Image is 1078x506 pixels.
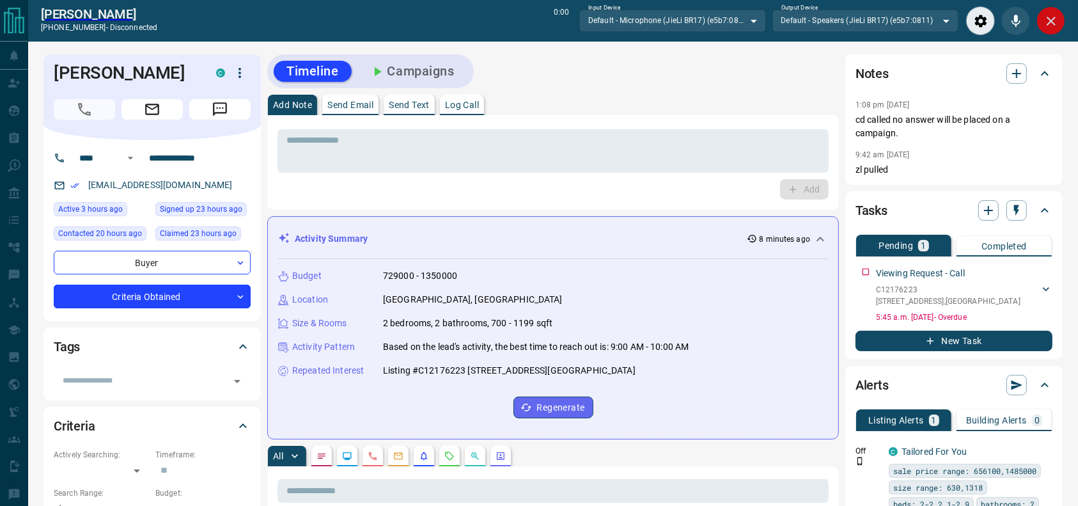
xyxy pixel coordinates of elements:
[278,227,828,251] div: Activity Summary8 minutes ago
[393,451,403,461] svg: Emails
[383,340,689,354] p: Based on the lead's activity, the best time to reach out is: 9:00 AM - 10:00 AM
[160,203,242,216] span: Signed up 23 hours ago
[772,10,958,31] div: Default - Speakers (JieLi BR17) (e5b7:0811)
[932,416,937,425] p: 1
[70,181,79,190] svg: Email Verified
[54,449,149,461] p: Actively Searching:
[1035,416,1040,425] p: 0
[327,100,373,109] p: Send Email
[579,10,765,31] div: Default - Microphone (JieLi BR17) (e5b7:0811)
[879,241,913,250] p: Pending
[876,281,1052,310] div: C12176223[STREET_ADDRESS],[GEOGRAPHIC_DATA]
[966,416,1027,425] p: Building Alerts
[389,100,430,109] p: Send Text
[855,113,1052,140] p: cd called no answer will be placed on a campaign.
[966,6,995,35] div: Audio Settings
[292,269,322,283] p: Budget
[342,451,352,461] svg: Lead Browsing Activity
[58,227,142,240] span: Contacted 20 hours ago
[902,447,967,457] a: Tailored For You
[273,100,312,109] p: Add Note
[876,296,1020,307] p: [STREET_ADDRESS] , [GEOGRAPHIC_DATA]
[155,487,251,499] p: Budget:
[54,487,149,499] p: Search Range:
[155,202,251,220] div: Thu Aug 14 2025
[123,150,138,166] button: Open
[54,202,149,220] div: Fri Aug 15 2025
[855,457,864,466] svg: Push Notification Only
[921,241,926,250] p: 1
[88,180,233,190] a: [EMAIL_ADDRESS][DOMAIN_NAME]
[876,267,965,280] p: Viewing Request - Call
[54,416,95,436] h2: Criteria
[855,150,910,159] p: 9:42 am [DATE]
[295,232,368,246] p: Activity Summary
[54,226,149,244] div: Thu Aug 14 2025
[893,481,983,494] span: size range: 630,1318
[981,242,1027,251] p: Completed
[58,203,123,216] span: Active 3 hours ago
[316,451,327,461] svg: Notes
[189,99,251,120] span: Message
[444,451,455,461] svg: Requests
[855,370,1052,400] div: Alerts
[292,293,328,306] p: Location
[54,285,251,308] div: Criteria Obtained
[155,449,251,461] p: Timeframe:
[383,317,552,330] p: 2 bedrooms, 2 bathrooms, 700 - 1199 sqft
[292,340,355,354] p: Activity Pattern
[781,4,818,12] label: Output Device
[357,61,467,82] button: Campaigns
[292,317,347,330] p: Size & Rooms
[155,226,251,244] div: Thu Aug 14 2025
[554,6,569,35] p: 0:00
[54,99,115,120] span: Call
[855,100,910,109] p: 1:08 pm [DATE]
[368,451,378,461] svg: Calls
[855,375,889,395] h2: Alerts
[876,312,1052,323] p: 5:45 a.m. [DATE] - Overdue
[419,451,429,461] svg: Listing Alerts
[876,284,1020,296] p: C12176223
[855,200,887,221] h2: Tasks
[292,364,364,377] p: Repeated Interest
[868,416,924,425] p: Listing Alerts
[110,23,157,32] span: disconnected
[383,269,457,283] p: 729000 - 1350000
[855,331,1052,351] button: New Task
[855,63,889,84] h2: Notes
[54,331,251,362] div: Tags
[855,195,1052,226] div: Tasks
[445,100,479,109] p: Log Call
[216,68,225,77] div: condos.ca
[1036,6,1065,35] div: Close
[121,99,183,120] span: Email
[54,411,251,441] div: Criteria
[160,227,237,240] span: Claimed 23 hours ago
[228,372,246,390] button: Open
[855,163,1052,177] p: zl pulled
[273,452,283,461] p: All
[470,451,480,461] svg: Opportunities
[383,364,636,377] p: Listing #C12176223 [STREET_ADDRESS][GEOGRAPHIC_DATA]
[855,445,881,457] p: Off
[588,4,621,12] label: Input Device
[760,233,810,245] p: 8 minutes ago
[893,464,1036,477] span: sale price range: 656100,1485000
[383,293,563,306] p: [GEOGRAPHIC_DATA], [GEOGRAPHIC_DATA]
[41,6,157,22] a: [PERSON_NAME]
[496,451,506,461] svg: Agent Actions
[54,63,197,83] h1: [PERSON_NAME]
[889,447,898,456] div: condos.ca
[54,251,251,274] div: Buyer
[855,58,1052,89] div: Notes
[513,397,593,418] button: Regenerate
[274,61,352,82] button: Timeline
[1001,6,1030,35] div: Mute
[54,336,80,357] h2: Tags
[41,22,157,33] p: [PHONE_NUMBER] -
